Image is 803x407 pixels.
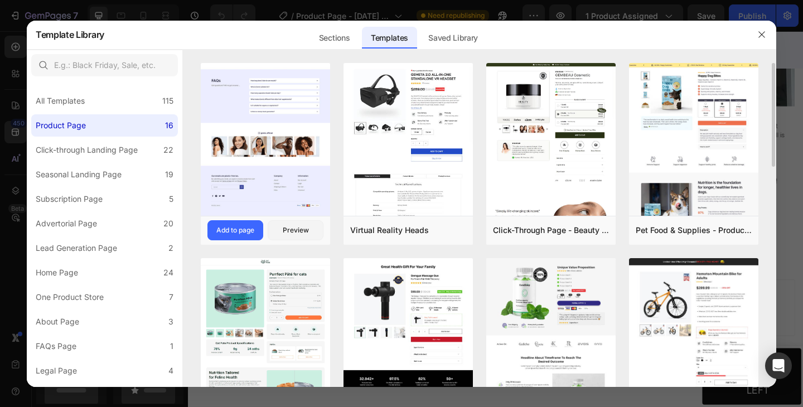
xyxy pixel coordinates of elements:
div: 4 [168,364,173,377]
div: 3 [168,315,173,328]
div: Lead Generation Page [36,241,117,255]
div: About Page [36,315,79,328]
div: Pet Food & Supplies - Product Page with Bundle [636,224,752,237]
div: Preview [283,225,309,235]
div: Home Page [36,266,78,279]
div: FAQs Page [36,340,76,353]
div: 24 [163,266,173,279]
div: 1 [170,340,173,353]
div: 5 [169,192,173,206]
span: from URL or image [301,303,360,313]
div: Generate layout [302,289,361,301]
input: quantity [470,365,513,386]
button: Add to page [207,220,263,240]
p: SEC [313,22,322,28]
div: 10 [254,12,264,22]
div: 7 [169,290,173,304]
div: $129.99 [25,377,222,391]
p: MIN [284,22,293,28]
div: Legal Page [36,364,77,377]
div: Add blank section [384,289,452,301]
div: 115 [162,94,173,108]
div: Virtual Reality Heads [350,224,429,237]
div: Advertorial Page [36,217,97,230]
div: Add to page [216,225,254,235]
div: Subscription Page [36,192,103,206]
div: 16 [165,119,173,132]
div: Seasonal Landing Page [36,168,122,181]
div: ADD TO CART - ONLY 4 LEFT [586,352,654,400]
div: 20 [163,217,173,230]
button: decrement [447,365,470,386]
div: 19 [165,168,173,181]
div: 18 [284,12,293,22]
div: 44 [313,12,322,22]
div: One Product Store [36,290,104,304]
span: then drag & drop elements [375,303,458,313]
h1: Avellera Intelligence Split Ends Eliminator [25,360,222,377]
span: inspired by CRO experts [209,303,286,313]
div: All Templates [36,94,85,108]
input: E.g.: Black Friday, Sale, etc. [31,54,178,76]
div: 22 [163,143,173,157]
button: increment [513,365,535,386]
div: Click-Through Page - Beauty & Fitness - Cosmetic [493,224,609,237]
p: SALE ENDS SOON [340,14,668,26]
div: Saved Library [419,27,487,49]
h2: Template Library [36,20,104,49]
span: Add section [308,264,361,276]
div: 2 [168,241,173,255]
div: Product Page [36,119,86,132]
div: Open Intercom Messenger [765,352,792,379]
div: Templates [362,27,417,49]
p: HRS [254,22,264,28]
button: ADD TO CART - ONLY 4 LEFT [559,345,667,406]
div: Sections [310,27,359,49]
button: Preview [268,220,323,240]
div: Choose templates [215,289,282,301]
div: Click-through Landing Page [36,143,138,157]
